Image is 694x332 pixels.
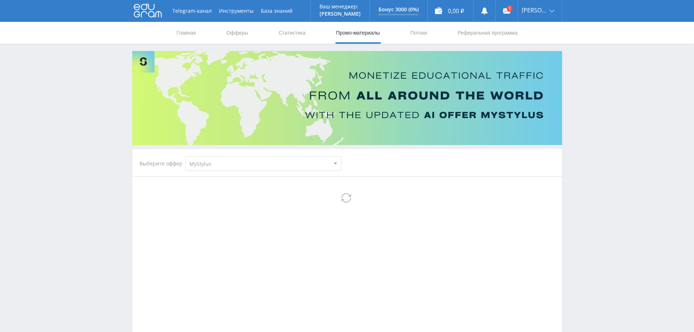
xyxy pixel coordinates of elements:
span: [PERSON_NAME] [522,7,547,13]
p: Бонус 3000 (0%) [379,7,419,12]
a: Статистика [278,22,306,44]
a: Офферы [226,22,249,44]
a: Потоки [409,22,428,44]
div: Выберите оффер [140,161,185,167]
p: [PERSON_NAME] [319,11,361,17]
a: Реферальная программа [457,22,518,44]
img: Banner [132,51,562,145]
p: Ваш менеджер: [319,4,361,9]
a: Главная [176,22,197,44]
a: Промо-материалы [335,22,380,44]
